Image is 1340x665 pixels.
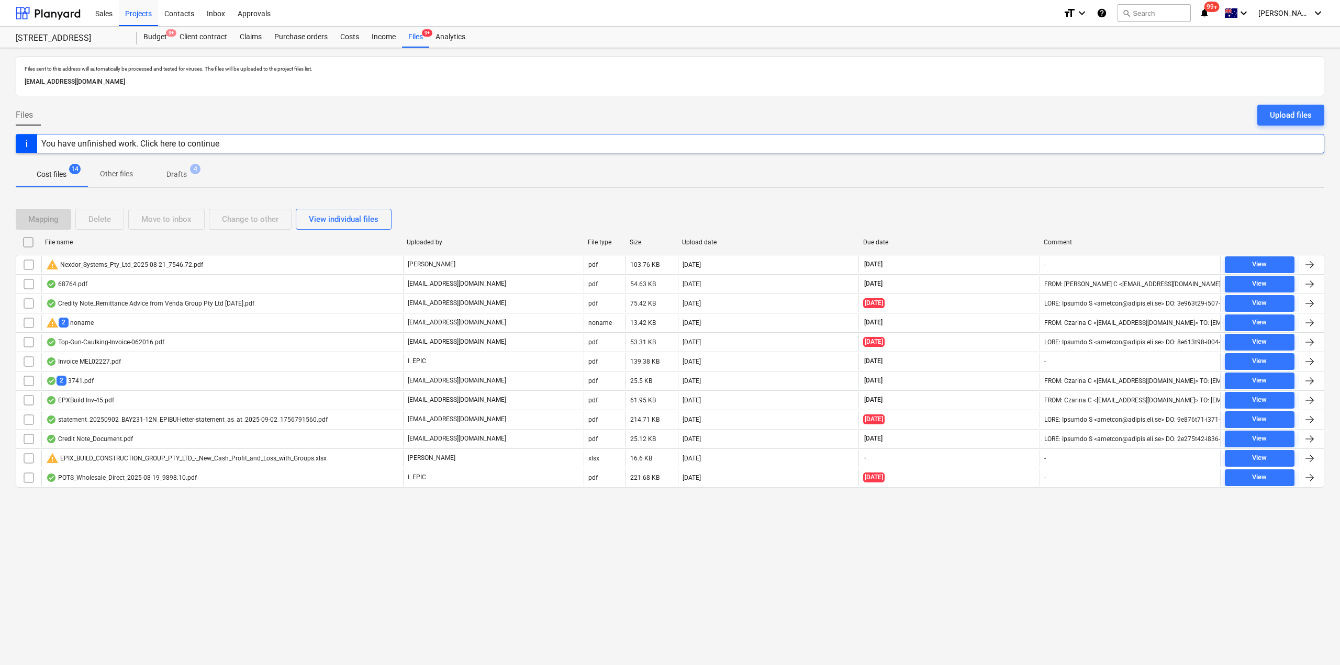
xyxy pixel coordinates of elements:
[296,209,392,230] button: View individual files
[630,300,656,307] div: 75.42 KB
[46,258,59,271] span: warning
[1044,261,1046,268] div: -
[408,337,506,346] p: [EMAIL_ADDRESS][DOMAIN_NAME]
[1225,411,1294,428] button: View
[630,397,656,404] div: 61.95 KB
[863,239,1036,246] div: Due date
[683,435,701,443] div: [DATE]
[863,357,884,366] span: [DATE]
[46,317,94,329] div: noname
[233,27,268,48] div: Claims
[1288,615,1340,665] div: Chat Widget
[408,318,506,327] p: [EMAIL_ADDRESS][DOMAIN_NAME]
[630,435,656,443] div: 25.12 KB
[1063,7,1076,19] i: format_size
[863,260,884,269] span: [DATE]
[429,27,472,48] div: Analytics
[1097,7,1107,19] i: Knowledge base
[137,27,173,48] a: Budget9+
[1122,9,1131,17] span: search
[46,377,57,385] div: OCR finished
[408,396,506,404] p: [EMAIL_ADDRESS][DOMAIN_NAME]
[408,260,455,269] p: [PERSON_NAME]
[69,164,81,174] span: 14
[46,280,57,288] div: OCR finished
[137,27,173,48] div: Budget
[588,339,598,346] div: pdf
[1225,334,1294,351] button: View
[1225,256,1294,273] button: View
[588,474,598,481] div: pdf
[407,239,579,246] div: Uploaded by
[1225,295,1294,312] button: View
[365,27,402,48] a: Income
[588,280,598,288] div: pdf
[166,169,187,180] p: Drafts
[630,239,674,246] div: Size
[46,258,203,271] div: Nexdor_Systems_Pty_Ltd_2025-08-21_7546.72.pdf
[1252,297,1267,309] div: View
[588,435,598,443] div: pdf
[630,416,660,423] div: 214.71 KB
[422,29,432,37] span: 9+
[1225,314,1294,331] button: View
[1252,394,1267,406] div: View
[45,239,398,246] div: File name
[46,396,114,404] div: EPXBuild.Inv-45.pdf
[1270,108,1312,122] div: Upload files
[46,338,164,346] div: Top-Gun-Caulking-Invoice-062016.pdf
[683,474,701,481] div: [DATE]
[408,357,426,366] p: I. EPIC
[408,415,506,424] p: [EMAIL_ADDRESS][DOMAIN_NAME]
[334,27,365,48] a: Costs
[408,279,506,288] p: [EMAIL_ADDRESS][DOMAIN_NAME]
[408,299,506,308] p: [EMAIL_ADDRESS][DOMAIN_NAME]
[1252,258,1267,270] div: View
[630,280,656,288] div: 54.63 KB
[863,472,885,482] span: [DATE]
[1252,433,1267,445] div: View
[588,239,621,246] div: File type
[46,338,57,346] div: OCR finished
[1044,239,1216,246] div: Comment
[1237,7,1250,19] i: keyboard_arrow_down
[1204,2,1220,12] span: 99+
[630,474,660,481] div: 221.68 KB
[588,261,598,268] div: pdf
[588,416,598,423] div: pdf
[1044,474,1046,481] div: -
[402,27,429,48] a: Files9+
[1252,317,1267,329] div: View
[408,454,455,463] p: [PERSON_NAME]
[863,454,867,463] span: -
[268,27,334,48] a: Purchase orders
[1252,452,1267,464] div: View
[683,455,701,462] div: [DATE]
[408,473,426,482] p: I. EPIC
[863,396,884,404] span: [DATE]
[1225,450,1294,467] button: View
[588,455,599,462] div: xlsx
[166,29,176,37] span: 9+
[1252,355,1267,367] div: View
[588,377,598,385] div: pdf
[1252,336,1267,348] div: View
[1225,431,1294,447] button: View
[16,109,33,121] span: Files
[1076,7,1088,19] i: keyboard_arrow_down
[863,279,884,288] span: [DATE]
[1225,373,1294,389] button: View
[46,435,133,443] div: Credit Note_Document.pdf
[630,455,652,462] div: 16.6 KB
[46,357,57,366] div: OCR finished
[683,416,701,423] div: [DATE]
[588,300,598,307] div: pdf
[630,319,656,326] div: 13.42 KB
[863,376,884,385] span: [DATE]
[683,377,701,385] div: [DATE]
[46,357,121,366] div: Invoice MEL02227.pdf
[25,76,1315,87] p: [EMAIL_ADDRESS][DOMAIN_NAME]
[1252,413,1267,425] div: View
[683,280,701,288] div: [DATE]
[1257,105,1324,126] button: Upload files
